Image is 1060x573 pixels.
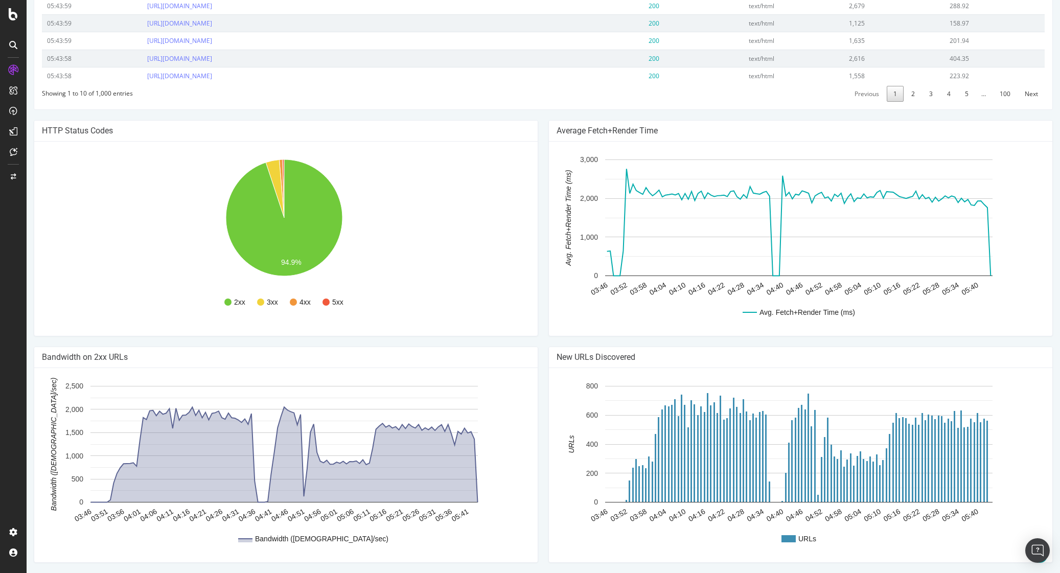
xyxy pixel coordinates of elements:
span: 200 [622,2,633,10]
td: text/html [717,32,817,49]
td: 1,125 [817,14,917,32]
text: 04:04 [621,281,641,296]
text: Avg. Fetch+Render Time (ms) [538,170,546,266]
text: 04:46 [758,281,778,296]
text: 05:01 [292,507,312,523]
text: 03:58 [602,281,622,296]
text: 04:40 [739,281,758,296]
span: 200 [622,36,633,45]
text: 05:40 [933,507,953,523]
text: 04:56 [276,507,296,523]
text: 04:06 [112,507,132,523]
text: 5xx [306,298,317,306]
text: 04:22 [680,281,700,296]
span: 200 [622,54,633,63]
text: 04:28 [699,507,719,523]
text: 03:46 [563,507,583,523]
text: 0 [567,498,571,506]
h4: Average Fetch+Render Time [530,126,1018,136]
svg: A chart. [530,149,1015,328]
a: 1 [860,86,877,102]
td: 2,616 [817,50,917,67]
h4: Bandwidth on 2xx URLs [15,352,503,362]
text: 05:22 [875,281,895,296]
text: 04:04 [621,507,641,523]
td: 05:43:58 [15,50,116,67]
text: 04:10 [641,281,661,296]
a: [URL][DOMAIN_NAME] [121,2,186,10]
text: 05:36 [407,507,427,523]
text: 04:16 [660,281,680,296]
text: 04:16 [145,507,165,523]
text: 05:16 [341,507,361,523]
text: 3,000 [554,155,571,164]
text: 05:04 [816,281,836,296]
text: 05:04 [816,507,836,523]
td: text/html [717,67,817,84]
td: 158.97 [918,14,1018,32]
a: 3 [896,86,913,102]
text: 04:21 [162,507,181,523]
svg: A chart. [530,376,1015,555]
text: 04:28 [699,281,719,296]
td: 1,635 [817,32,917,49]
text: 04:36 [211,507,231,523]
text: 05:40 [933,281,953,296]
text: 2,000 [39,405,57,414]
text: 04:40 [739,507,758,523]
text: 05:22 [875,507,895,523]
text: 04:52 [777,507,797,523]
td: 223.92 [918,67,1018,84]
text: Avg. Fetch+Render Time (ms) [733,308,828,316]
a: [URL][DOMAIN_NAME] [121,19,186,28]
td: 404.35 [918,50,1018,67]
a: Previous [821,86,859,102]
text: 05:41 [424,507,444,523]
text: 04:10 [641,507,661,523]
text: 04:58 [797,507,817,523]
a: 5 [932,86,949,102]
text: 05:34 [914,507,934,523]
text: 04:26 [178,507,198,523]
text: 04:16 [660,507,680,523]
text: 500 [45,475,57,483]
text: 05:21 [358,507,378,523]
text: 05:16 [856,281,875,296]
text: 05:34 [914,281,934,296]
a: [URL][DOMAIN_NAME] [121,36,186,45]
div: A chart. [15,376,500,555]
text: 1,000 [554,233,571,241]
td: 05:43:58 [15,67,116,84]
text: 3xx [240,298,251,306]
text: 03:46 [563,281,583,296]
text: 600 [560,411,572,419]
a: 100 [966,86,990,102]
text: 04:34 [719,507,739,523]
text: URLs [541,435,549,453]
div: Open Intercom Messenger [1025,538,1050,563]
span: … [949,89,965,98]
td: 201.94 [918,32,1018,49]
text: 04:01 [96,507,116,523]
text: 400 [560,440,572,448]
text: 04:51 [260,507,280,523]
text: 04:11 [128,507,148,523]
text: 03:52 [582,507,602,523]
text: 03:46 [47,507,66,523]
text: 05:10 [836,281,856,296]
text: 05:10 [836,507,856,523]
text: 03:58 [602,507,622,523]
text: 03:56 [79,507,99,523]
text: 04:46 [243,507,263,523]
text: Bandwidth ([DEMOGRAPHIC_DATA]/sec) [228,535,362,543]
td: text/html [717,50,817,67]
svg: A chart. [15,149,500,328]
text: 200 [560,469,572,477]
div: Showing 1 to 10 of 1,000 entries [15,84,106,98]
td: 1,558 [817,67,917,84]
text: 04:34 [719,281,739,296]
text: 04:58 [797,281,817,296]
